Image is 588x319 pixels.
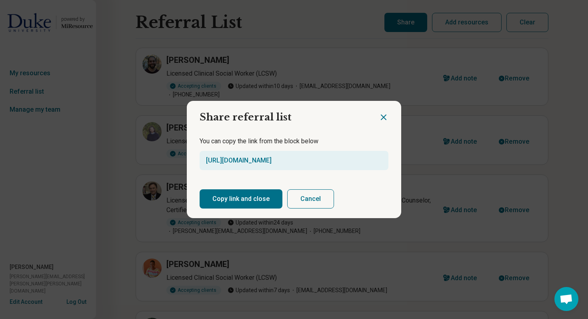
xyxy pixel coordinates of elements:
[200,189,282,209] button: Copy link and close
[287,189,334,209] button: Cancel
[379,112,388,122] button: Close dialog
[206,156,272,164] a: [URL][DOMAIN_NAME]
[200,136,388,146] p: You can copy the link from the block below
[187,101,379,127] h2: Share referral list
